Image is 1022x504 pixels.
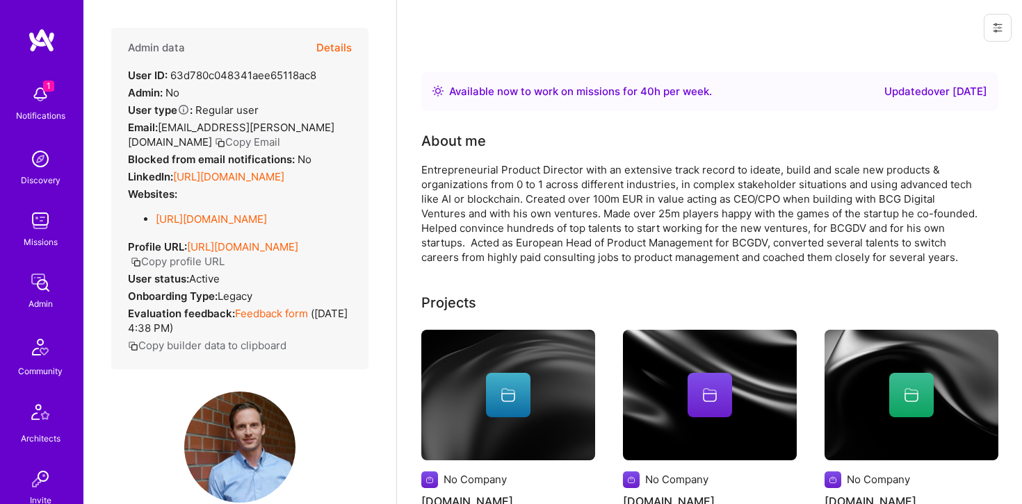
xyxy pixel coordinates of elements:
[825,471,841,488] img: Company logo
[18,364,63,378] div: Community
[173,170,284,183] a: [URL][DOMAIN_NAME]
[24,330,57,364] img: Community
[449,83,712,100] div: Available now to work on missions for h per week .
[128,69,168,82] strong: User ID:
[884,83,987,100] div: Updated over [DATE]
[24,235,58,249] div: Missions
[128,68,316,83] div: 63d780c048341aee65118ac8
[825,330,998,460] img: cover
[128,170,173,183] strong: LinkedIn:
[177,103,190,116] i: Help
[421,292,476,313] div: Projects
[847,472,910,487] div: No Company
[316,28,352,68] button: Details
[421,131,486,151] div: About me
[421,330,595,460] img: cover
[128,272,189,285] strong: User status:
[189,272,220,285] span: Active
[128,103,193,117] strong: User type :
[235,307,308,320] a: Feedback form
[128,307,235,320] strong: Evaluation feedback:
[26,145,54,173] img: discovery
[128,86,163,99] strong: Admin:
[128,289,218,303] strong: Onboarding Type:
[128,306,352,335] div: ( [DATE] 4:38 PM )
[128,338,286,353] button: Copy builder data to clipboard
[26,207,54,235] img: teamwork
[215,135,280,149] button: Copy Email
[187,240,298,253] a: [URL][DOMAIN_NAME]
[421,162,978,264] div: Entrepreneurial Product Director with an extensive track record to ideate, build and scale new pr...
[444,472,507,487] div: No Company
[623,471,640,488] img: Company logo
[43,81,54,92] span: 1
[623,330,797,460] img: cover
[128,121,334,149] span: [EMAIL_ADDRESS][PERSON_NAME][DOMAIN_NAME]
[26,81,54,108] img: bell
[128,240,187,253] strong: Profile URL:
[131,257,141,267] i: icon Copy
[128,42,185,54] h4: Admin data
[645,472,708,487] div: No Company
[128,152,311,167] div: No
[640,85,654,98] span: 40
[29,296,53,311] div: Admin
[184,392,295,503] img: User Avatar
[432,85,444,96] img: Availability
[24,398,57,431] img: Architects
[26,465,54,493] img: Invite
[421,471,438,488] img: Company logo
[28,28,56,53] img: logo
[128,103,259,117] div: Regular user
[16,108,65,123] div: Notifications
[128,85,179,100] div: No
[128,153,298,166] strong: Blocked from email notifications:
[128,121,158,134] strong: Email:
[218,289,252,303] span: legacy
[128,341,138,351] i: icon Copy
[215,137,225,148] i: icon Copy
[131,254,225,269] button: Copy profile URL
[21,173,60,187] div: Discovery
[156,212,267,226] a: [URL][DOMAIN_NAME]
[21,431,60,446] div: Architects
[26,269,54,296] img: admin teamwork
[128,187,177,201] strong: Websites:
